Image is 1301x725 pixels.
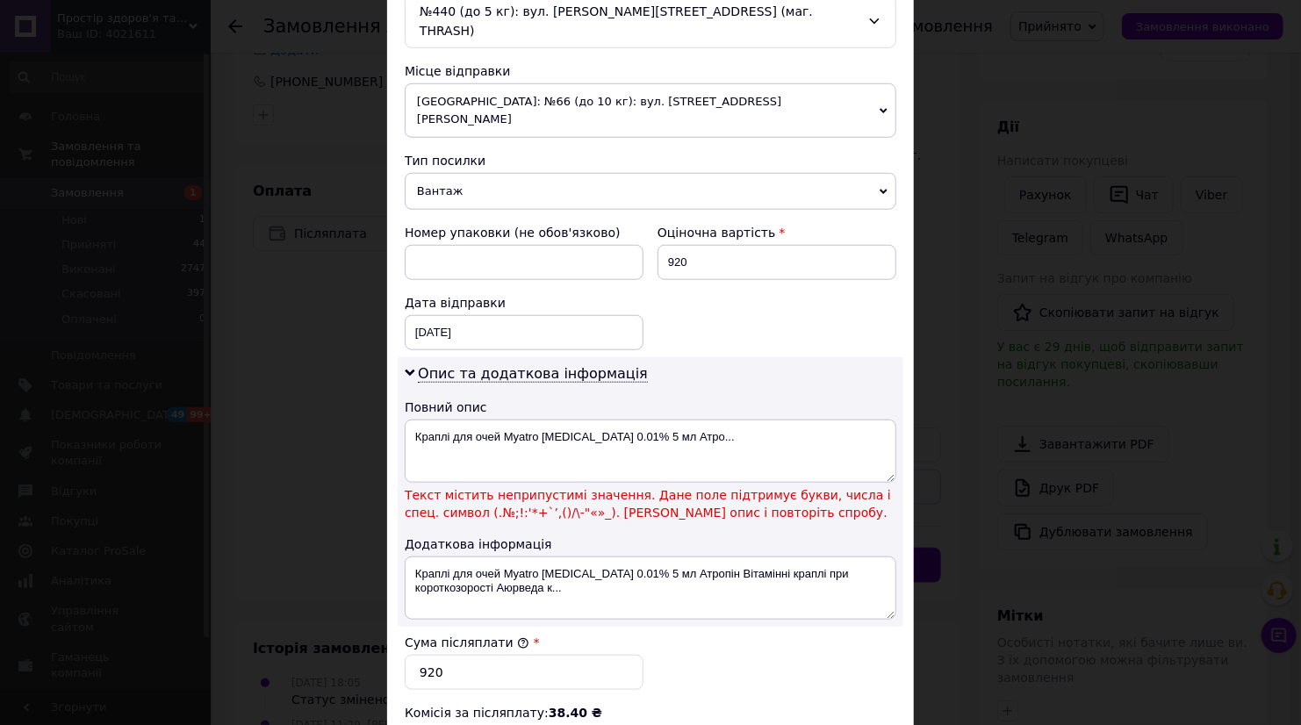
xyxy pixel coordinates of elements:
div: Комісія за післяплату: [405,704,896,721]
span: [GEOGRAPHIC_DATA]: №66 (до 10 кг): вул. [STREET_ADDRESS][PERSON_NAME] [405,83,896,138]
div: Оціночна вартість [658,224,896,241]
textarea: Краплі для очей Myatro [MEDICAL_DATA] 0.01% 5 мл Атропін Вітамінні краплі при короткозорості Аюрв... [405,556,896,620]
div: Дата відправки [405,294,643,312]
span: 38.40 ₴ [549,706,602,720]
span: Вантаж [405,173,896,210]
span: Місце відправки [405,64,511,78]
label: Сума післяплати [405,635,529,650]
div: Повний опис [405,398,896,416]
span: Опис та додаткова інформація [418,365,648,383]
div: Номер упаковки (не обов'язково) [405,224,643,241]
span: Текст містить неприпустимі значення. Дане поле підтримує букви, числа і спец. символ (.№;!:'*+`’,... [405,486,896,521]
span: Тип посилки [405,154,485,168]
textarea: Краплі для очей Myatro [MEDICAL_DATA] 0.01% 5 мл Атро... [405,420,896,483]
div: Додаткова інформація [405,535,896,553]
